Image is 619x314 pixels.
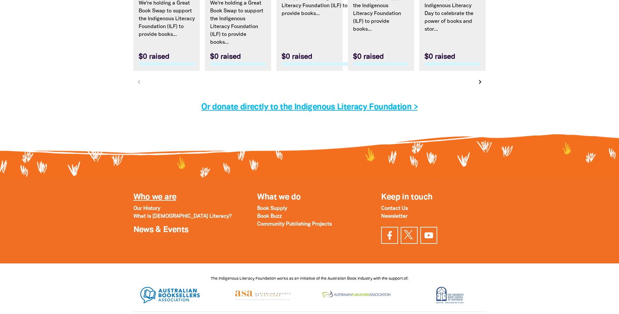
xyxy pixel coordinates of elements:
[133,194,177,201] a: Who we are
[420,227,437,244] a: Find us on YouTube
[381,227,398,244] a: Visit our facebook page
[257,214,282,219] a: Book Buzz
[381,194,432,201] span: Keep in touch
[381,206,408,211] a: Contact Us
[133,206,160,211] a: Our History
[401,227,418,244] a: Find us on Twitter
[257,194,301,201] a: What we do
[133,214,232,219] a: What is [DEMOGRAPHIC_DATA] Literacy?
[201,103,418,111] a: Or donate directly to the Indigenous Literacy Foundation >
[257,206,287,211] a: Book Supply
[133,226,189,234] a: News & Events
[475,77,485,86] button: Next page
[381,214,408,219] a: Newsletter
[257,222,332,227] a: Community Publishing Projects
[211,277,408,280] span: The Indigenous Literacy Foundation works as an initiative of the Australian Book Industry with th...
[476,78,484,86] i: chevron_right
